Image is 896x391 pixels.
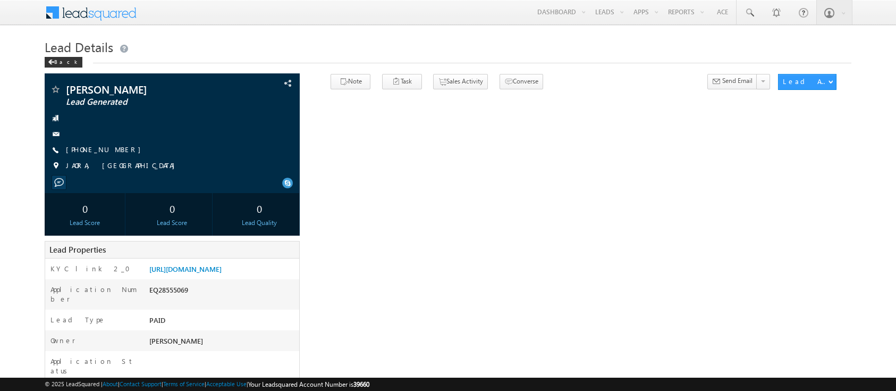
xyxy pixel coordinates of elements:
span: © 2025 LeadSquared | | | | | [45,379,369,389]
div: 0 [134,198,209,218]
label: Owner [50,336,75,345]
a: Terms of Service [163,380,205,387]
div: Lead Quality [222,218,297,228]
button: Task [382,74,422,89]
button: Lead Actions [778,74,836,90]
span: Your Leadsquared Account Number is [248,380,369,388]
label: Application Number [50,285,137,304]
span: JAORA, [GEOGRAPHIC_DATA] [66,161,180,171]
div: PAID [147,315,299,330]
a: About [103,380,118,387]
div: Lead Score [134,218,209,228]
div: 0 [222,198,297,218]
a: Contact Support [120,380,162,387]
a: Acceptable Use [206,380,247,387]
span: Lead Properties [49,244,106,255]
span: Lead Details [45,38,113,55]
span: [PERSON_NAME] [66,84,225,95]
label: KYC link 2_0 [50,264,137,273]
label: Lead Type [50,315,106,325]
button: Note [331,74,370,89]
div: Back [45,57,82,68]
div: EQ28555069 [147,285,299,300]
a: [URL][DOMAIN_NAME] [149,264,222,273]
span: 39660 [353,380,369,388]
label: Application Status [50,356,137,376]
div: Lead Actions [783,77,828,86]
button: Sales Activity [433,74,488,89]
div: Lead Score [47,218,122,228]
div: 0 [47,198,122,218]
span: Send Email [722,76,753,86]
span: [PERSON_NAME] [149,336,203,345]
a: [PHONE_NUMBER] [66,145,146,154]
span: Lead Generated [66,97,225,107]
a: Back [45,56,88,65]
button: Send Email [707,74,757,89]
button: Converse [500,74,543,89]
